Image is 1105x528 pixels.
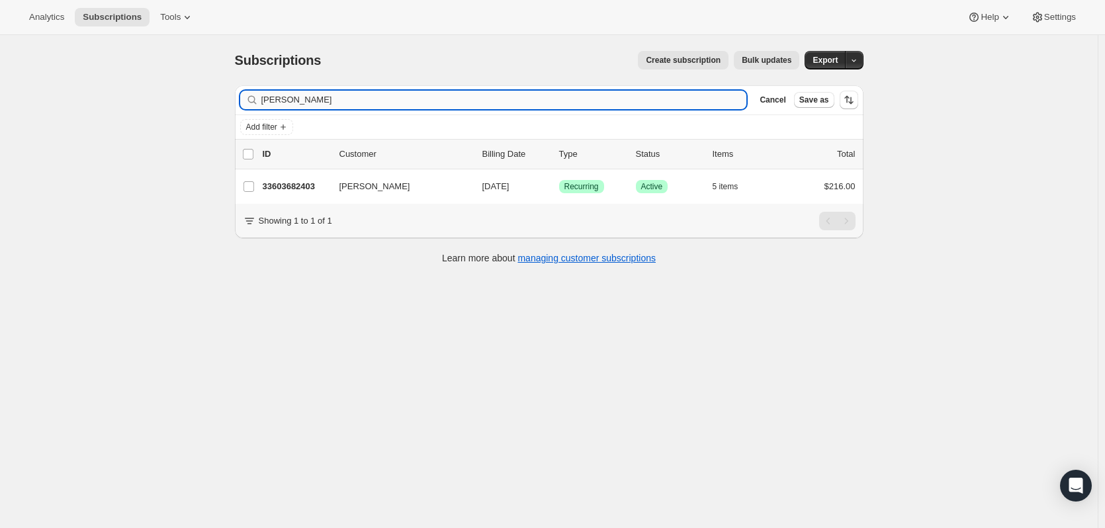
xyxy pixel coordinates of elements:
button: Settings [1023,8,1084,26]
p: Learn more about [442,251,656,265]
div: Items [713,148,779,161]
a: managing customer subscriptions [517,253,656,263]
span: Recurring [564,181,599,192]
button: Create subscription [638,51,729,69]
button: Cancel [754,92,791,108]
button: Help [959,8,1020,26]
span: $216.00 [824,181,856,191]
p: 33603682403 [263,180,329,193]
button: Tools [152,8,202,26]
button: Add filter [240,119,293,135]
span: Subscriptions [235,53,322,67]
span: Create subscription [646,55,721,66]
span: Export [813,55,838,66]
button: Analytics [21,8,72,26]
span: Active [641,181,663,192]
div: Type [559,148,625,161]
p: Customer [339,148,472,161]
div: IDCustomerBilling DateTypeStatusItemsTotal [263,148,856,161]
span: Add filter [246,122,277,132]
span: Analytics [29,12,64,22]
button: [PERSON_NAME] [331,176,464,197]
button: Sort the results [840,91,858,109]
button: Subscriptions [75,8,150,26]
p: ID [263,148,329,161]
span: [PERSON_NAME] [339,180,410,193]
button: Export [805,51,846,69]
nav: Pagination [819,212,856,230]
span: Cancel [760,95,785,105]
p: Total [837,148,855,161]
span: Save as [799,95,829,105]
div: 33603682403[PERSON_NAME][DATE]SuccessRecurringSuccessActive5 items$216.00 [263,177,856,196]
div: Open Intercom Messenger [1060,470,1092,502]
span: Settings [1044,12,1076,22]
input: Filter subscribers [261,91,747,109]
button: Bulk updates [734,51,799,69]
span: Help [981,12,998,22]
span: Subscriptions [83,12,142,22]
button: 5 items [713,177,753,196]
span: 5 items [713,181,738,192]
p: Billing Date [482,148,549,161]
span: [DATE] [482,181,509,191]
span: Tools [160,12,181,22]
p: Status [636,148,702,161]
p: Showing 1 to 1 of 1 [259,214,332,228]
span: Bulk updates [742,55,791,66]
button: Save as [794,92,834,108]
